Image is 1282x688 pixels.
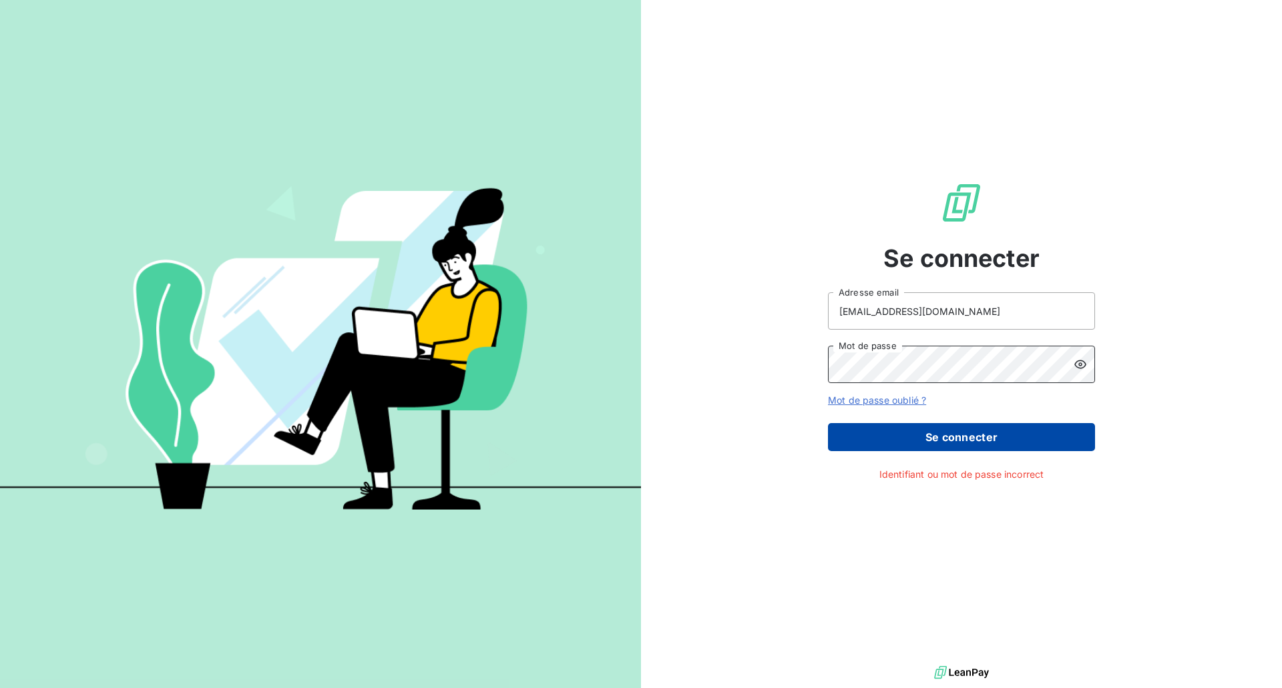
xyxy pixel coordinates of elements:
[883,240,1040,276] span: Se connecter
[828,394,926,406] a: Mot de passe oublié ?
[934,663,989,683] img: logo
[879,467,1044,481] span: Identifiant ou mot de passe incorrect
[828,423,1095,451] button: Se connecter
[940,182,983,224] img: Logo LeanPay
[828,292,1095,330] input: placeholder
